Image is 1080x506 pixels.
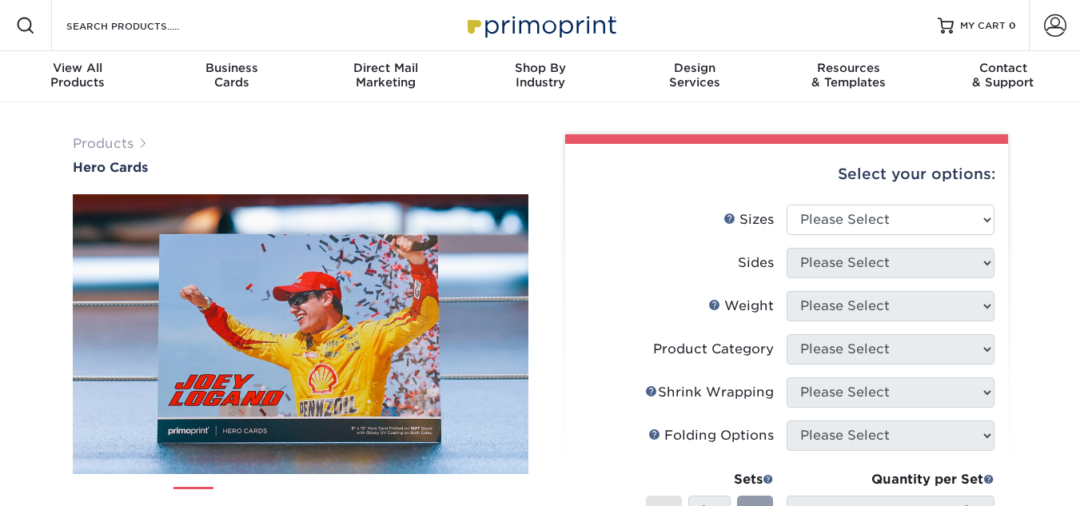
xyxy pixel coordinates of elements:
a: Shop ByIndustry [463,51,617,102]
div: Quantity per Set [787,470,994,489]
a: Direct MailMarketing [309,51,463,102]
span: MY CART [960,19,1006,33]
div: Industry [463,61,617,90]
span: Shop By [463,61,617,75]
div: Sides [738,253,774,273]
div: & Templates [771,61,926,90]
a: BusinessCards [154,51,309,102]
a: DesignServices [617,51,771,102]
div: Marketing [309,61,463,90]
span: Design [617,61,771,75]
div: Cards [154,61,309,90]
div: Product Category [653,340,774,359]
a: Contact& Support [926,51,1080,102]
div: Shrink Wrapping [645,383,774,402]
img: Hero Cards 01 [73,191,528,477]
span: Contact [926,61,1080,75]
div: Folding Options [648,426,774,445]
div: Weight [708,297,774,316]
div: Services [617,61,771,90]
div: Sizes [723,210,774,229]
div: Sets [646,470,774,489]
a: Products [73,136,134,151]
a: Resources& Templates [771,51,926,102]
a: Hero Cards [73,160,528,175]
span: 0 [1009,20,1016,31]
span: Business [154,61,309,75]
span: Resources [771,61,926,75]
input: SEARCH PRODUCTS..... [65,16,221,35]
img: Primoprint [460,8,620,42]
div: Select your options: [578,144,995,205]
span: Direct Mail [309,61,463,75]
div: & Support [926,61,1080,90]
